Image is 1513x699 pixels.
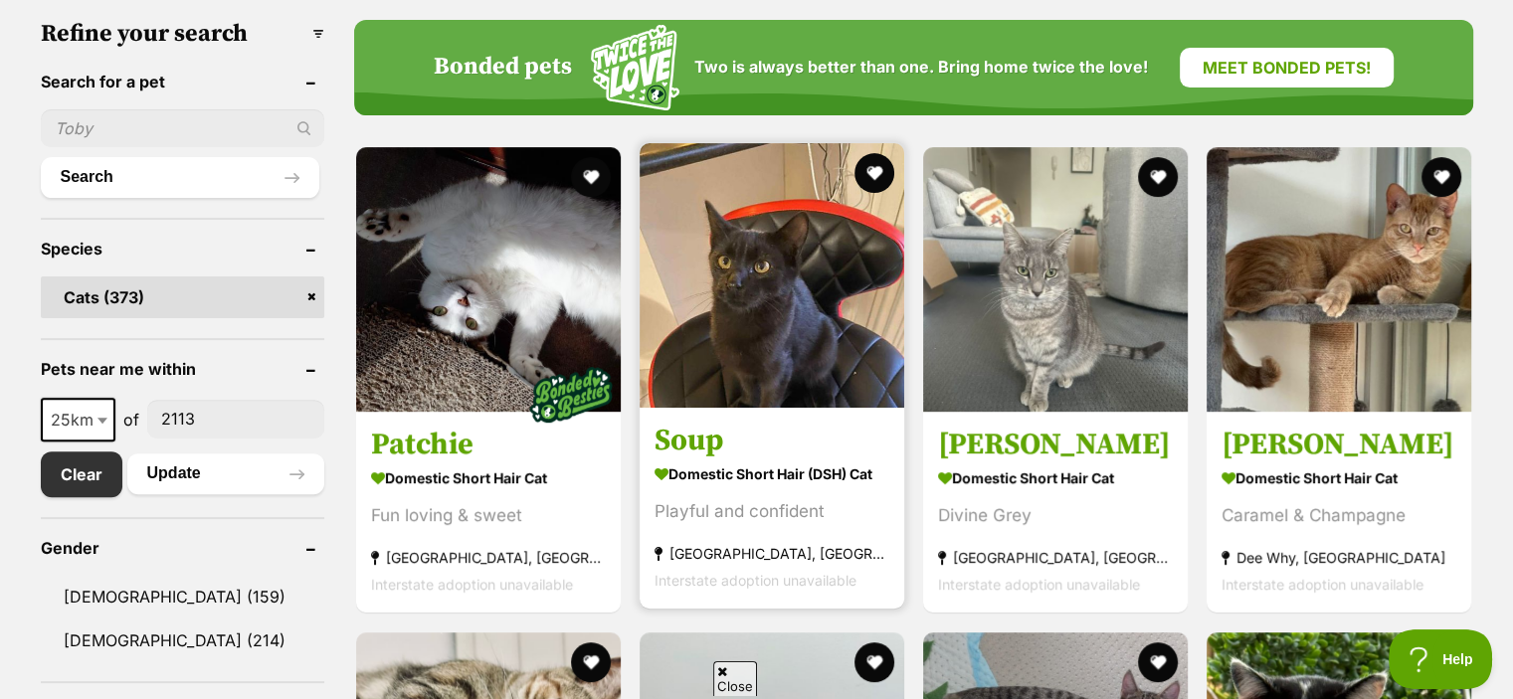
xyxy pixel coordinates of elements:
header: Gender [41,539,324,557]
a: Soup Domestic Short Hair (DSH) Cat Playful and confident [GEOGRAPHIC_DATA], [GEOGRAPHIC_DATA] Int... [640,408,904,610]
div: Divine Grey [938,503,1173,530]
h3: Refine your search [41,20,324,48]
img: Patchie - Domestic Short Hair Cat [356,147,621,412]
h3: Soup [655,423,889,460]
a: Patchie Domestic Short Hair Cat Fun loving & sweet [GEOGRAPHIC_DATA], [GEOGRAPHIC_DATA] Interstat... [356,412,621,613]
img: Roger - Domestic Short Hair Cat [1207,147,1471,412]
a: [DEMOGRAPHIC_DATA] (214) [41,619,324,661]
button: Search [41,157,319,197]
button: favourite [1138,642,1178,682]
img: Squiggle [591,25,679,111]
div: Fun loving & sweet [371,503,606,530]
strong: Domestic Short Hair (DSH) Cat [655,460,889,489]
button: favourite [854,153,894,193]
span: Close [713,661,757,696]
header: Pets near me within [41,360,324,378]
a: [PERSON_NAME] Domestic Short Hair Cat Caramel & Champagne Dee Why, [GEOGRAPHIC_DATA] Interstate a... [1207,412,1471,613]
span: Interstate adoption unavailable [938,577,1140,594]
img: bonded besties [521,346,621,445]
a: Clear [41,451,122,497]
span: of [123,408,139,432]
button: favourite [1138,157,1178,197]
strong: [GEOGRAPHIC_DATA], [GEOGRAPHIC_DATA] [938,545,1173,572]
a: [DEMOGRAPHIC_DATA] (159) [41,576,324,617]
iframe: Help Scout Beacon - Open [1389,629,1493,689]
div: Caramel & Champagne [1222,503,1456,530]
strong: [GEOGRAPHIC_DATA], [GEOGRAPHIC_DATA] [655,541,889,568]
button: favourite [1421,157,1461,197]
h3: [PERSON_NAME] [1222,427,1456,464]
a: [PERSON_NAME] Domestic Short Hair Cat Divine Grey [GEOGRAPHIC_DATA], [GEOGRAPHIC_DATA] Interstate... [923,412,1188,613]
img: Bonnie - Domestic Short Hair Cat [923,147,1188,412]
a: Cats (373) [41,276,324,318]
button: favourite [571,157,611,197]
strong: Domestic Short Hair Cat [1222,464,1456,493]
button: Update [127,453,324,493]
h3: Patchie [371,427,606,464]
button: favourite [854,642,894,682]
h4: Bonded pets [434,54,572,82]
strong: [GEOGRAPHIC_DATA], [GEOGRAPHIC_DATA] [371,545,606,572]
strong: Domestic Short Hair Cat [938,464,1173,493]
img: Soup - Domestic Short Hair (DSH) Cat [640,143,904,408]
span: 25km [43,406,113,434]
button: favourite [571,642,611,682]
strong: Dee Why, [GEOGRAPHIC_DATA] [1222,545,1456,572]
header: Search for a pet [41,73,324,90]
span: Two is always better than one. Bring home twice the love! [694,58,1148,77]
span: 25km [41,398,115,441]
div: Playful and confident [655,499,889,526]
strong: Domestic Short Hair Cat [371,464,606,493]
span: Interstate adoption unavailable [1222,577,1423,594]
a: Meet bonded pets! [1180,48,1394,87]
header: Species [41,240,324,258]
span: Interstate adoption unavailable [371,577,573,594]
input: Toby [41,109,324,147]
span: Interstate adoption unavailable [655,573,856,590]
input: postcode [147,400,324,437]
h3: [PERSON_NAME] [938,427,1173,464]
